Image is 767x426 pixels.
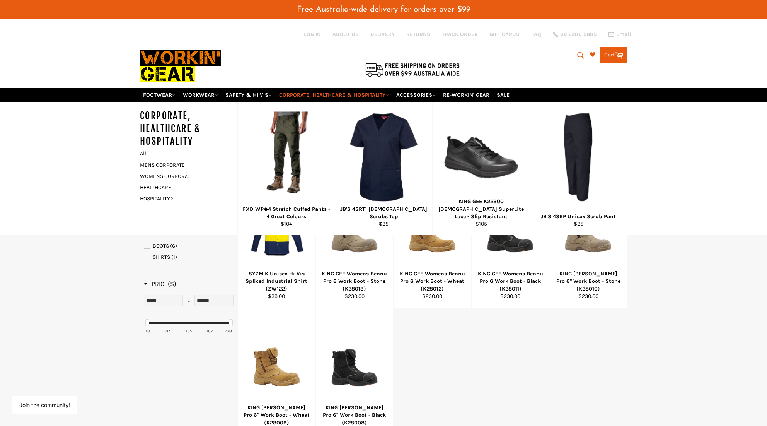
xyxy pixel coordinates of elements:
div: 182 [206,328,213,334]
div: $25 [340,220,428,228]
img: JB'S 4SRP Unisex Scrub Pant - Workin' Gear [541,111,615,202]
div: 87 [165,328,170,334]
a: FXD WP◆4 Stretch Cuffed Pants - 4 Great Colours - Workin' Gear FXD WP◆4 Stretch Cuffed Pants - 4 ... [237,102,335,235]
span: (1) [171,254,177,260]
a: Log in [304,31,321,38]
span: (6) [170,243,177,249]
a: SAFETY & HI VIS [222,88,275,102]
a: RE-WORKIN' GEAR [440,88,493,102]
a: Cart [600,47,627,63]
a: BOOTS [144,242,234,250]
a: HEALTHCARE [136,182,230,193]
div: $105 [438,220,525,228]
a: SYZMIK Unisex Hi Vis Spliced Industrial Shirt (ZW122)SYZMIK Unisex Hi Vis Spliced Industrial Shir... [237,174,315,308]
a: WORKWEAR [180,88,221,102]
div: KING GEE Womens Bennu Pro 6 Work Boot - Stone (K28013) [320,270,389,293]
div: JB'S 4SRT1 [DEMOGRAPHIC_DATA] Scrubs Top [340,205,428,221]
a: KING GEE Bennu Pro 6KING [PERSON_NAME] Pro 6" Work Boot - Stone (K28010)$230.00 [549,174,627,308]
span: ($) [168,280,176,287]
a: KING GEE Womens Bennu Pro 6 Work Boot - Black (K28011)KING GEE Womens Bennu Pro 6 Work Boot - Bla... [471,174,549,308]
a: CORPORATE, HEALTHCARE & HOSPITALITY [276,88,392,102]
span: Email [616,32,631,37]
a: ACCESSORIES [393,88,439,102]
a: HOSPITALITY [136,193,230,204]
a: JB'S 4SRP Unisex Scrub Pant - Workin' Gear JB'S 4SRP Unisex Scrub Pant $25 [530,102,627,235]
a: JB'S 4SRT1 Ladies Scrubs Top - Workin' Gear JB'S 4SRT1 [DEMOGRAPHIC_DATA] Scrubs Top $25 [335,102,432,235]
a: DELIVERY [370,31,395,38]
img: Flat $9.95 shipping Australia wide [364,62,461,78]
div: 135 [186,328,192,334]
div: - [183,295,194,309]
span: SHIRTS [153,254,170,260]
div: JB'S 4SRP Unisex Scrub Pant [535,213,622,220]
div: 230 [224,328,232,334]
button: Join the community! [19,402,70,408]
span: 02 6280 5885 [560,32,597,37]
span: Price [144,280,176,287]
img: FXD WP◆4 Stretch Cuffed Pants - 4 Great Colours - Workin' Gear [256,111,317,202]
div: KING GEE K22300 [DEMOGRAPHIC_DATA] SuperLite Lace - Slip Resistant [438,198,525,220]
div: 39 [145,328,150,334]
a: RETURNS [406,31,430,38]
img: JB'S 4SRT1 Ladies Scrubs Top - Workin' Gear [346,111,421,202]
a: All [136,148,237,159]
a: KING GEE Womens Bennu Pro 6 Work Boot - Stone (K28013)KING GEE Womens Bennu Pro 6 Work Boot - Sto... [315,174,394,308]
div: KING [PERSON_NAME] Pro 6" Work Boot - Stone (K28010) [554,270,622,293]
a: WOMENS CORPORATE [136,171,230,182]
a: FAQ [531,31,541,38]
img: KING GEE K22300 Ladies SuperLite Lace - Workin Gear [442,134,520,180]
a: FOOTWEAR [140,88,179,102]
h5: CORPORATE, HEALTHCARE & HOSPITALITY [140,109,237,148]
span: Free Australia-wide delivery for orders over $99 [297,5,470,14]
img: Workin Gear leaders in Workwear, Safety Boots, PPE, Uniforms. Australia's No.1 in Workwear [140,44,221,88]
a: KING GEE K22300 Ladies SuperLite Lace - Workin Gear KING GEE K22300 [DEMOGRAPHIC_DATA] SuperLite ... [432,102,530,235]
a: TRACK ORDER [442,31,478,38]
a: Email [608,31,631,38]
h3: Price($) [144,280,176,288]
a: ABOUT US [332,31,359,38]
div: SYZMIK Unisex Hi Vis Spliced Industrial Shirt (ZW122) [243,270,311,293]
span: BOOTS [153,243,169,249]
a: KING GEE Womens Bennu Pro 6 Work Boot - Wheat (K28012)KING GEE Womens Bennu Pro 6 Work Boot - Whe... [393,174,471,308]
div: KING GEE Womens Bennu Pro 6 Work Boot - Wheat (K28012) [399,270,467,293]
a: GIFT CARDS [489,31,520,38]
input: Max Price [194,295,234,306]
a: SALE [494,88,513,102]
a: SHIRTS [144,253,234,262]
a: 02 6280 5885 [553,32,597,37]
div: $25 [535,220,622,228]
input: Min Price [144,295,183,306]
div: FXD WP◆4 Stretch Cuffed Pants - 4 Great Colours [243,205,330,221]
div: KING GEE Womens Bennu Pro 6 Work Boot - Black (K28011) [476,270,544,293]
a: MENS CORPORATE [136,159,230,171]
div: $104 [243,220,330,228]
